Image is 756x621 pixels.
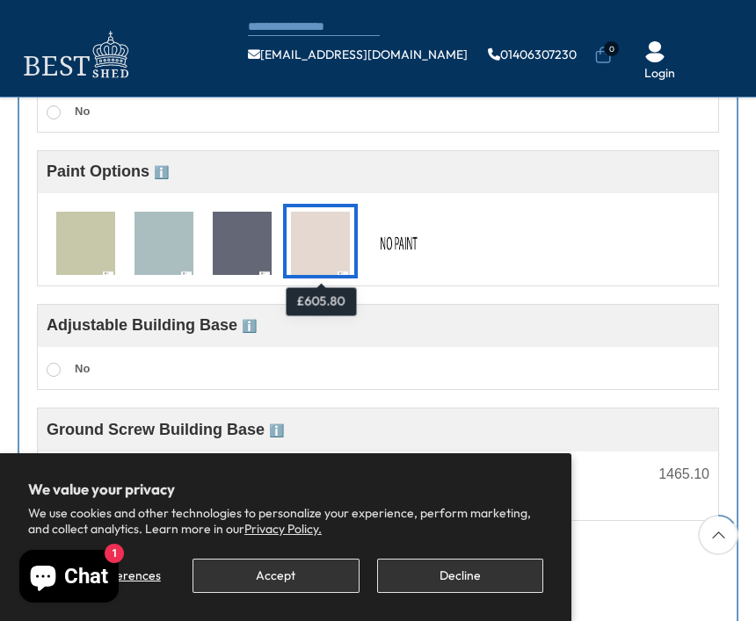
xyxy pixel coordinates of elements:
span: Paint Options [47,162,169,180]
a: [EMAIL_ADDRESS][DOMAIN_NAME] [248,48,468,61]
span: ℹ️ [154,165,169,179]
img: T7010 [56,212,115,277]
span: Ground Screw Building Base [47,421,284,438]
span: ℹ️ [269,423,284,437]
div: T7010 [48,204,123,278]
div: T7078 [283,204,358,278]
span: No [75,105,90,118]
span: ℹ️ [242,319,257,333]
div: T7024 [127,204,201,278]
span: No [75,362,90,375]
img: User Icon [644,41,665,62]
a: Login [644,65,675,83]
img: logo [13,26,136,83]
span: Adjustable Building Base [47,316,257,334]
a: Privacy Policy. [244,521,322,537]
div: T7033 [205,204,280,278]
inbox-online-store-chat: Shopify online store chat [14,550,124,607]
button: Decline [377,559,543,593]
p: We use cookies and other technologies to personalize your experience, perform marketing, and coll... [28,505,543,537]
a: 0 [594,47,612,64]
span: 0 [604,41,619,56]
img: No Paint [369,212,428,277]
a: 01406307230 [488,48,577,61]
button: Accept [193,559,359,593]
div: 1465.10 [658,467,709,481]
img: T7033 [213,212,272,277]
h2: We value your privacy [28,481,543,497]
img: T7078 [291,212,350,277]
img: T7024 [134,212,193,277]
div: No Paint [361,204,436,278]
